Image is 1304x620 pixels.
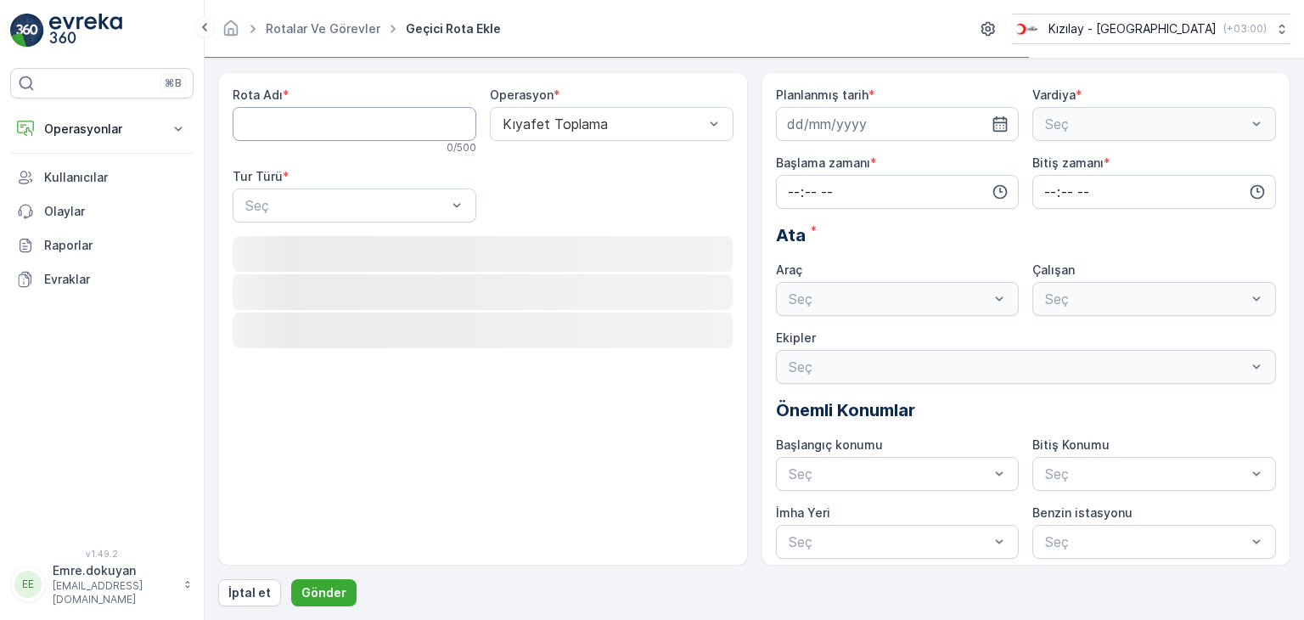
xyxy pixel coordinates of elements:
[10,549,194,559] span: v 1.49.2
[44,169,187,186] p: Kullanıcılar
[402,20,504,37] span: Geçici Rota Ekle
[222,25,240,40] a: Ana Sayfa
[10,228,194,262] a: Raporlar
[291,579,357,606] button: Gönder
[776,397,1277,423] p: Önemli Konumlar
[10,262,194,296] a: Evraklar
[776,107,1020,141] input: dd/mm/yyyy
[1032,505,1133,520] label: Benzin istasyonu
[776,87,868,102] label: Planlanmış tarih
[1032,437,1110,452] label: Bitiş Konumu
[44,237,187,254] p: Raporlar
[53,562,175,579] p: Emre.dokuyan
[1032,262,1075,277] label: Çalışan
[789,532,990,552] p: Seç
[53,579,175,606] p: [EMAIL_ADDRESS][DOMAIN_NAME]
[266,21,380,36] a: Rotalar ve Görevler
[44,203,187,220] p: Olaylar
[776,223,806,248] span: Ata
[1045,464,1246,484] p: Seç
[14,571,42,598] div: EE
[776,330,816,345] label: Ekipler
[1048,20,1217,37] p: Kızılay - [GEOGRAPHIC_DATA]
[44,121,160,138] p: Operasyonlar
[776,262,802,277] label: Araç
[10,194,194,228] a: Olaylar
[165,76,182,90] p: ⌘B
[1032,87,1076,102] label: Vardiya
[218,579,281,606] button: İptal et
[301,584,346,601] p: Gönder
[789,464,990,484] p: Seç
[49,14,122,48] img: logo_light-DOdMpM7g.png
[1012,20,1042,38] img: k%C4%B1z%C4%B1lay_D5CCths_t1JZB0k.png
[776,155,870,170] label: Başlama zamanı
[10,14,44,48] img: logo
[1045,532,1246,552] p: Seç
[233,169,283,183] label: Tur Türü
[1223,22,1267,36] p: ( +03:00 )
[10,562,194,606] button: EEEmre.dokuyan[EMAIL_ADDRESS][DOMAIN_NAME]
[490,87,554,102] label: Operasyon
[10,161,194,194] a: Kullanıcılar
[228,584,271,601] p: İptal et
[44,271,187,288] p: Evraklar
[10,112,194,146] button: Operasyonlar
[1012,14,1290,44] button: Kızılay - [GEOGRAPHIC_DATA](+03:00)
[447,141,476,155] p: 0 / 500
[245,195,447,216] p: Seç
[776,505,830,520] label: İmha Yeri
[233,87,283,102] label: Rota Adı
[776,437,883,452] label: Başlangıç konumu
[1032,155,1104,170] label: Bitiş zamanı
